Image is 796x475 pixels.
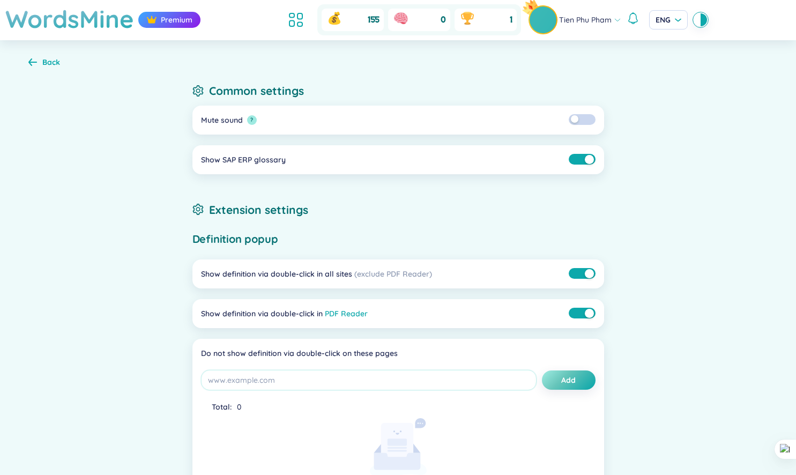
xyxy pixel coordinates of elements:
h2: Extension settings [192,201,604,219]
div: Show definition via double-click in [201,308,368,320]
img: avatar [530,6,556,33]
div: Do not show definition via double-click on these pages [201,347,596,359]
span: setting [192,204,204,215]
div: Show SAP ERP glossary [201,154,286,166]
span: Total : [212,402,232,412]
div: Back [42,56,60,68]
span: (exclude PDF Reader) [354,269,432,279]
span: ENG [656,14,681,25]
a: Back [28,58,60,68]
h6: Definition popup [192,232,604,247]
span: Add [561,375,576,385]
a: PDF Reader [325,309,368,318]
span: 0 [441,14,446,26]
span: 155 [368,14,380,26]
div: Mute sound [201,114,243,126]
span: Tien Phu Pham [559,14,612,26]
span: 0 [237,402,241,412]
input: www.example.com [201,370,537,390]
button: Add [542,370,596,390]
button: ? [247,115,257,125]
span: setting [192,85,204,97]
h2: Common settings [192,82,604,100]
span: 1 [510,14,512,26]
div: Premium [138,12,200,28]
div: Show definition via double-click in all sites [201,268,432,280]
img: crown icon [146,14,157,25]
a: avatarpro [530,6,559,33]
